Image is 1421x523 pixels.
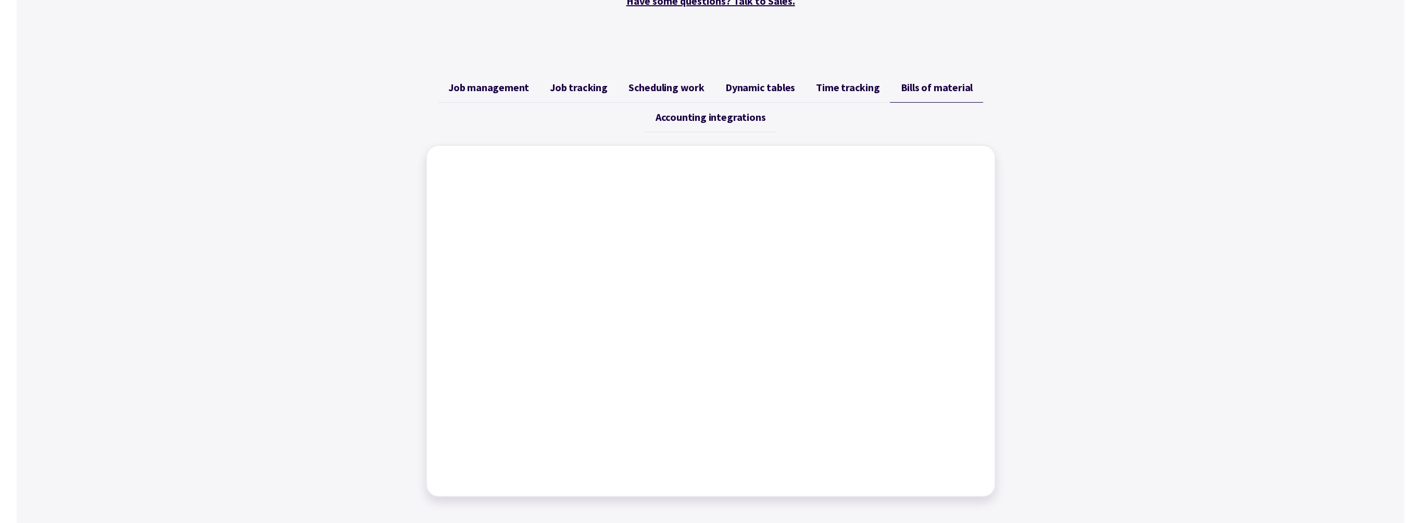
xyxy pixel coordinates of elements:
span: Job tracking [550,81,608,94]
iframe: Factory - Creating bills-of-material using Product Kits [437,156,984,485]
span: Dynamic tables [725,81,795,94]
span: Accounting integrations [656,111,765,123]
span: Scheduling work [628,81,705,94]
span: Bills of material [900,81,973,94]
iframe: Chat Widget [1248,410,1421,523]
span: Time tracking [816,81,879,94]
span: Job management [448,81,529,94]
